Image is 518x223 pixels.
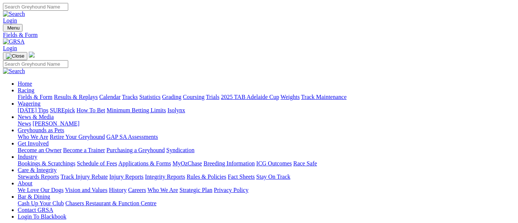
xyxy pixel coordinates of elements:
a: Track Injury Rebate [60,174,108,180]
a: Retire Your Greyhound [50,134,105,140]
a: ICG Outcomes [256,160,292,167]
a: Breeding Information [204,160,255,167]
a: Fields & Form [3,32,515,38]
a: Login [3,17,17,24]
a: Race Safe [293,160,317,167]
div: About [18,187,515,193]
a: Login To Blackbook [18,213,66,220]
a: Schedule of Fees [77,160,117,167]
div: Racing [18,94,515,100]
a: Fact Sheets [228,174,255,180]
div: Get Involved [18,147,515,154]
div: Wagering [18,107,515,114]
img: Close [6,53,24,59]
a: About [18,180,32,186]
a: Isolynx [167,107,185,113]
button: Toggle navigation [3,52,27,60]
a: Purchasing a Greyhound [107,147,165,153]
div: News & Media [18,120,515,127]
a: News [18,120,31,127]
a: Who We Are [18,134,48,140]
a: Strategic Plan [180,187,212,193]
a: Racing [18,87,34,93]
a: Stewards Reports [18,174,59,180]
a: Grading [162,94,181,100]
a: Privacy Policy [214,187,248,193]
div: Care & Integrity [18,174,515,180]
a: Applications & Forms [118,160,171,167]
a: How To Bet [77,107,105,113]
input: Search [3,3,68,11]
a: Industry [18,154,37,160]
a: Injury Reports [109,174,143,180]
a: Home [18,80,32,87]
a: Weights [281,94,300,100]
a: Track Maintenance [301,94,347,100]
a: Become an Owner [18,147,62,153]
a: Cash Up Your Club [18,200,64,206]
a: Login [3,45,17,51]
a: Chasers Restaurant & Function Centre [65,200,156,206]
a: GAP SA Assessments [107,134,158,140]
a: Rules & Policies [187,174,226,180]
a: Tracks [122,94,138,100]
a: News & Media [18,114,54,120]
a: Trials [206,94,219,100]
a: Fields & Form [18,94,52,100]
img: Search [3,68,25,75]
a: Bookings & Scratchings [18,160,75,167]
a: 2025 TAB Adelaide Cup [221,94,279,100]
a: Stay On Track [256,174,290,180]
a: MyOzChase [173,160,202,167]
input: Search [3,60,68,68]
a: Results & Replays [54,94,98,100]
a: [PERSON_NAME] [32,120,79,127]
a: SUREpick [50,107,75,113]
img: logo-grsa-white.png [29,52,35,58]
img: GRSA [3,38,25,45]
div: Bar & Dining [18,200,515,207]
a: Minimum Betting Limits [107,107,166,113]
a: Care & Integrity [18,167,57,173]
div: Industry [18,160,515,167]
a: Calendar [99,94,121,100]
a: Become a Trainer [63,147,105,153]
a: Get Involved [18,140,49,147]
a: Bar & Dining [18,193,50,200]
a: Syndication [166,147,194,153]
a: Vision and Values [65,187,107,193]
a: Careers [128,187,146,193]
div: Greyhounds as Pets [18,134,515,140]
a: [DATE] Tips [18,107,48,113]
img: Search [3,11,25,17]
a: Coursing [183,94,205,100]
a: Greyhounds as Pets [18,127,64,133]
a: Statistics [139,94,161,100]
span: Menu [7,25,20,31]
a: History [109,187,126,193]
a: Who We Are [147,187,178,193]
a: We Love Our Dogs [18,187,63,193]
a: Wagering [18,100,41,107]
a: Integrity Reports [145,174,185,180]
a: Contact GRSA [18,207,53,213]
button: Toggle navigation [3,24,22,32]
